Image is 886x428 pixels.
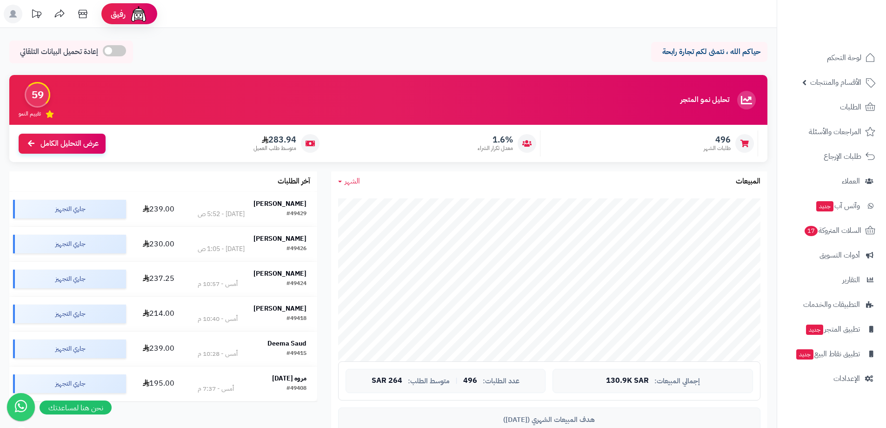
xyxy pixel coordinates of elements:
a: التطبيقات والخدمات [783,293,880,316]
td: 195.00 [130,367,187,401]
span: متوسط طلب العميل [253,144,296,152]
span: عرض التحليل الكامل [40,138,99,149]
p: حياكم الله ، نتمنى لكم تجارة رابحة [658,47,760,57]
a: تحديثات المنصة [25,5,48,26]
span: إجمالي المبيعات: [654,377,700,385]
a: الإعدادات [783,367,880,390]
a: تطبيق المتجرجديد [783,318,880,340]
div: #49426 [286,245,306,254]
a: تطبيق نقاط البيعجديد [783,343,880,365]
strong: [PERSON_NAME] [253,199,306,209]
div: #49424 [286,279,306,289]
span: جديد [816,201,833,211]
span: تطبيق المتجر [805,323,860,336]
a: المراجعات والأسئلة [783,121,880,143]
span: 283.94 [253,135,296,145]
a: التقارير [783,269,880,291]
span: الطلبات [840,101,861,114]
div: هدف المبيعات الشهري ([DATE]) [346,415,753,425]
div: أمس - 7:37 م [198,384,234,394]
span: 130.9K SAR [606,377,649,385]
a: طلبات الإرجاع [783,145,880,168]
a: وآتس آبجديد [783,195,880,217]
span: تطبيق نقاط البيع [795,347,860,360]
img: ai-face.png [129,5,148,23]
a: العملاء [783,170,880,192]
span: الشهر [345,176,360,187]
strong: [PERSON_NAME] [253,234,306,244]
td: 237.25 [130,262,187,296]
span: رفيق [111,8,126,20]
div: جاري التجهيز [13,374,126,393]
span: السلات المتروكة [804,224,861,237]
a: السلات المتروكة17 [783,219,880,242]
strong: Deema Saud [267,339,306,348]
div: #49415 [286,349,306,359]
h3: آخر الطلبات [278,177,310,186]
span: طلبات الشهر [704,144,731,152]
span: لوحة التحكم [827,51,861,64]
span: الإعدادات [833,372,860,385]
span: عدد الطلبات: [483,377,520,385]
a: أدوات التسويق [783,244,880,266]
td: 239.00 [130,192,187,226]
span: التطبيقات والخدمات [803,298,860,311]
span: 1.6% [478,135,513,145]
div: جاري التجهيز [13,235,126,253]
div: #49408 [286,384,306,394]
strong: مروه [DATE] [272,374,306,383]
h3: تحليل نمو المتجر [680,96,729,104]
span: إعادة تحميل البيانات التلقائي [20,47,98,57]
a: الطلبات [783,96,880,118]
span: وآتس آب [815,199,860,212]
span: جديد [796,349,813,360]
span: التقارير [842,273,860,286]
span: 264 SAR [372,377,402,385]
span: تقييم النمو [19,110,41,118]
div: جاري التجهيز [13,200,126,218]
td: 239.00 [130,332,187,366]
span: 496 [704,135,731,145]
td: 230.00 [130,227,187,261]
span: 496 [463,377,477,385]
span: جديد [806,325,823,335]
span: الأقسام والمنتجات [810,76,861,89]
a: عرض التحليل الكامل [19,134,106,154]
div: أمس - 10:57 م [198,279,238,289]
div: أمس - 10:40 م [198,314,238,324]
div: [DATE] - 5:52 ص [198,210,245,219]
td: 214.00 [130,297,187,331]
span: أدوات التسويق [819,249,860,262]
span: | [455,377,458,384]
span: متوسط الطلب: [408,377,450,385]
div: #49418 [286,314,306,324]
strong: [PERSON_NAME] [253,304,306,313]
div: جاري التجهيز [13,305,126,323]
span: معدل تكرار الشراء [478,144,513,152]
span: العملاء [842,175,860,188]
span: طلبات الإرجاع [824,150,861,163]
strong: [PERSON_NAME] [253,269,306,279]
div: #49429 [286,210,306,219]
div: [DATE] - 1:05 ص [198,245,245,254]
span: 17 [805,226,818,236]
span: المراجعات والأسئلة [809,125,861,138]
a: الشهر [338,176,360,187]
h3: المبيعات [736,177,760,186]
div: جاري التجهيز [13,270,126,288]
div: أمس - 10:28 م [198,349,238,359]
div: جاري التجهيز [13,340,126,358]
a: لوحة التحكم [783,47,880,69]
img: logo-2.png [823,24,877,43]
